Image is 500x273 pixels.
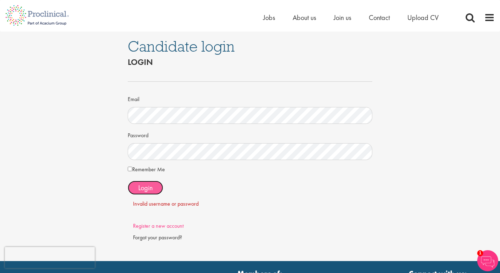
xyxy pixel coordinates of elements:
[128,129,148,140] label: Password
[133,200,367,208] div: Invalid username or password
[128,181,163,195] button: Login
[128,37,235,56] span: Candidate login
[477,250,483,256] span: 1
[133,234,367,242] div: Forgot your password?
[407,13,439,22] a: Upload CV
[263,13,275,22] a: Jobs
[334,13,351,22] a: Join us
[477,250,498,271] img: Chatbot
[128,93,139,104] label: Email
[138,183,153,192] span: Login
[293,13,316,22] a: About us
[128,58,373,67] h2: Login
[128,165,165,174] label: Remember Me
[128,167,132,171] input: Remember Me
[133,222,184,229] a: Register a new account
[369,13,390,22] a: Contact
[5,247,95,268] iframe: reCAPTCHA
